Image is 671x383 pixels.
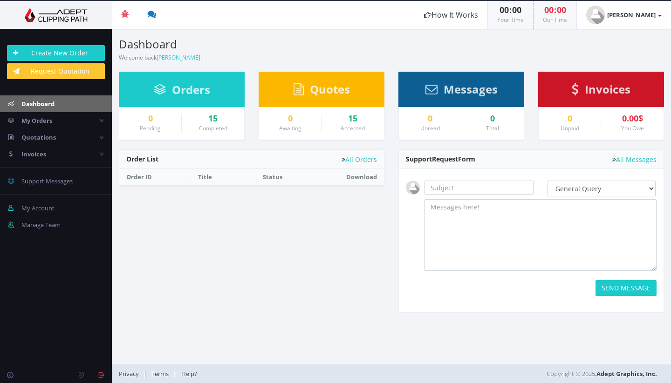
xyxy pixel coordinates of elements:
[432,155,458,163] span: Request
[596,280,657,296] button: SEND MESSAGE
[500,4,509,15] span: 00
[586,6,605,24] img: user_default.jpg
[425,87,498,95] a: Messages
[406,155,475,163] span: Support Form
[266,114,314,123] a: 0
[415,1,487,29] a: How It Works
[512,4,521,15] span: 00
[157,54,200,61] a: [PERSON_NAME]
[544,4,554,15] span: 00
[572,87,630,95] a: Invoices
[7,63,105,79] a: Request Quotation
[7,8,105,22] img: Adept Graphics
[119,54,202,61] small: Welcome back !
[444,81,498,97] span: Messages
[154,87,210,96] a: Orders
[341,124,365,132] small: Accepted
[119,38,384,50] h3: Dashboard
[21,150,46,158] span: Invoices
[621,124,644,132] small: You Owe
[546,114,594,123] a: 0
[509,4,512,15] span: :
[557,4,566,15] span: 00
[547,369,657,378] span: Copyright © 2025,
[126,114,174,123] a: 0
[189,114,237,123] a: 15
[329,114,377,123] a: 15
[7,45,105,61] a: Create New Order
[242,169,303,185] th: Status
[279,124,301,132] small: Awaiting
[21,116,52,125] span: My Orders
[21,204,55,212] span: My Account
[147,370,173,378] a: Terms
[497,16,524,24] small: Your Time
[596,370,657,378] a: Adept Graphics, Inc.
[612,156,657,163] a: All Messages
[177,370,202,378] a: Help?
[543,16,567,24] small: Our Time
[406,181,420,195] img: user_default.jpg
[585,81,630,97] span: Invoices
[191,169,242,185] th: Title
[294,87,350,95] a: Quotes
[21,133,56,141] span: Quotations
[486,124,499,132] small: Total
[310,81,350,97] span: Quotes
[607,11,656,19] strong: [PERSON_NAME]
[561,124,579,132] small: Unpaid
[303,169,384,185] th: Download
[21,221,61,229] span: Manage Team
[577,1,671,29] a: [PERSON_NAME]
[554,4,557,15] span: :
[119,364,482,383] div: | |
[406,114,454,123] a: 0
[420,124,440,132] small: Unread
[468,114,517,123] div: 0
[119,169,191,185] th: Order ID
[199,124,227,132] small: Completed
[140,124,161,132] small: Pending
[425,181,534,195] input: Subject
[21,100,55,108] span: Dashboard
[342,156,377,163] a: All Orders
[172,82,210,97] span: Orders
[21,177,73,185] span: Support Messages
[126,155,158,163] span: Order List
[119,370,144,378] a: Privacy
[608,114,657,123] div: 0.00$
